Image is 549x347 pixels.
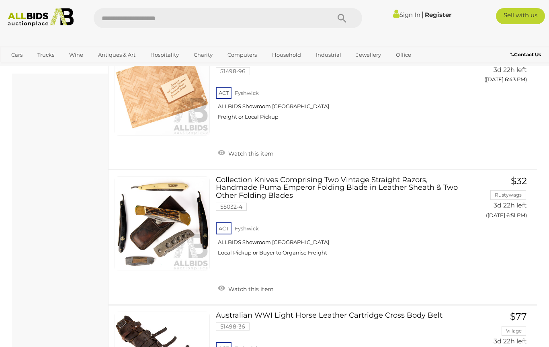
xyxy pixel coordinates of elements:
[64,48,88,62] a: Wine
[4,8,77,27] img: Allbids.com.au
[496,8,545,24] a: Sell with us
[226,285,274,293] span: Watch this item
[216,282,276,294] a: Watch this item
[471,40,529,87] a: $1 Nyero 3d 22h left ([DATE] 6:43 PM)
[471,176,529,223] a: $32 Rustywags 3d 22h left ([DATE] 6:51 PM)
[510,51,541,57] b: Contact Us
[32,48,59,62] a: Trucks
[511,175,527,187] span: $32
[510,50,543,59] a: Contact Us
[145,48,184,62] a: Hospitality
[188,48,218,62] a: Charity
[422,10,424,19] span: |
[37,62,105,75] a: [GEOGRAPHIC_DATA]
[311,48,346,62] a: Industrial
[222,176,460,263] a: Collection Knives Comprising Two Vintage Straight Razors, Handmade Puma Emperor Folding Blade in ...
[425,11,451,18] a: Register
[222,48,262,62] a: Computers
[510,311,527,322] span: $77
[222,40,460,127] a: Rare Book, American and Allied Personnel Recovered From [DEMOGRAPHIC_DATA] Prisons, Replacement C...
[267,48,306,62] a: Household
[216,147,276,159] a: Watch this item
[6,48,28,62] a: Cars
[393,11,420,18] a: Sign In
[351,48,386,62] a: Jewellery
[93,48,141,62] a: Antiques & Art
[6,62,33,75] a: Sports
[226,150,274,157] span: Watch this item
[322,8,362,28] button: Search
[391,48,416,62] a: Office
